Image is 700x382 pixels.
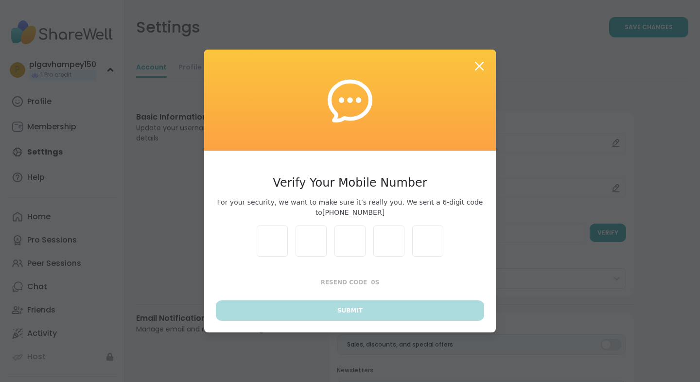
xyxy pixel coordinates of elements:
[216,272,484,293] button: Resend Code0s
[216,300,484,321] button: Submit
[216,174,484,191] h3: Verify Your Mobile Number
[216,197,484,218] span: For your security, we want to make sure it’s really you. We sent a 6-digit code to [PHONE_NUMBER]
[371,279,379,286] span: 0 s
[337,306,363,315] span: Submit
[321,279,367,286] span: Resend Code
